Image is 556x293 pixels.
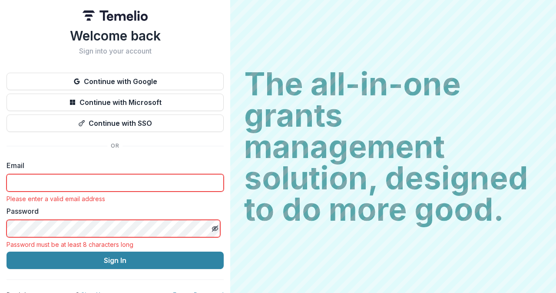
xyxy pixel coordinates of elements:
[7,160,218,171] label: Email
[7,195,224,202] div: Please enter a valid email address
[7,73,224,90] button: Continue with Google
[7,28,224,44] h1: Welcome back
[7,252,224,269] button: Sign In
[208,222,222,236] button: Toggle password visibility
[7,47,224,55] h2: Sign into your account
[7,206,218,216] label: Password
[83,10,148,21] img: Temelio
[7,241,224,248] div: Password must be at least 8 characters long
[7,94,224,111] button: Continue with Microsoft
[7,115,224,132] button: Continue with SSO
